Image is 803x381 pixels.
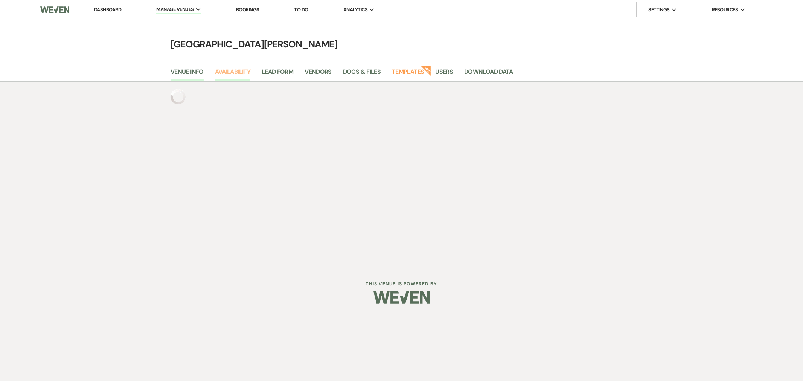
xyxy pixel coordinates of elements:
span: Resources [712,6,738,14]
a: Templates [392,67,424,81]
a: Venue Info [171,67,204,81]
a: Users [435,67,453,81]
span: Manage Venues [156,6,194,13]
a: Bookings [236,6,259,13]
span: Settings [648,6,670,14]
a: Download Data [464,67,513,81]
h4: [GEOGRAPHIC_DATA][PERSON_NAME] [131,38,673,51]
a: Availability [215,67,250,81]
a: Dashboard [94,6,121,13]
a: Vendors [305,67,332,81]
img: Weven Logo [40,2,69,18]
a: To Do [294,6,308,13]
a: Docs & Files [343,67,381,81]
img: Weven Logo [373,284,430,311]
strong: New [421,65,432,76]
a: Lead Form [262,67,293,81]
img: loading spinner [171,89,186,104]
span: Analytics [343,6,367,14]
